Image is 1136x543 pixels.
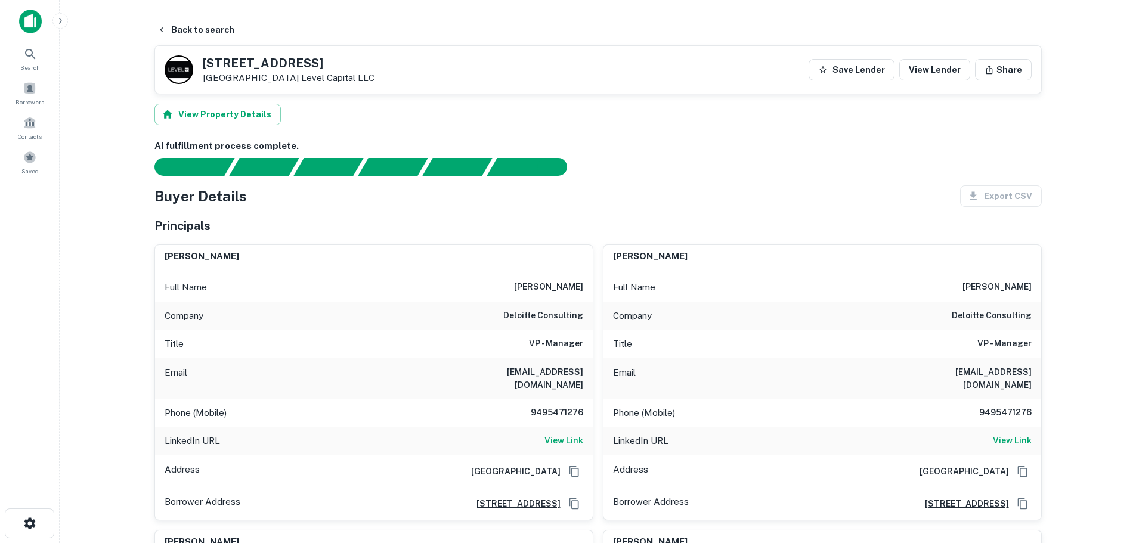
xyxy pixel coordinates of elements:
button: Back to search [152,19,239,41]
a: View Lender [899,59,970,80]
p: Address [165,463,200,480]
p: Email [165,365,187,392]
div: Sending borrower request to AI... [140,158,230,176]
p: Company [613,309,652,323]
h6: View Link [993,434,1032,447]
p: LinkedIn URL [613,434,668,448]
a: Search [4,42,56,75]
p: Borrower Address [613,495,689,513]
h6: [PERSON_NAME] [514,280,583,294]
p: Title [613,337,632,351]
h6: [PERSON_NAME] [613,250,688,263]
h6: 9495471276 [512,406,583,420]
h6: [PERSON_NAME] [962,280,1032,294]
iframe: Chat Widget [1076,448,1136,505]
p: LinkedIn URL [165,434,220,448]
a: View Link [993,434,1032,448]
h6: View Link [544,434,583,447]
button: Share [975,59,1032,80]
h4: Buyer Details [154,185,247,207]
span: Borrowers [16,97,44,107]
p: Phone (Mobile) [613,406,675,420]
img: capitalize-icon.png [19,10,42,33]
a: [STREET_ADDRESS] [467,497,561,510]
h6: AI fulfillment process complete. [154,139,1042,153]
p: Full Name [613,280,655,294]
h5: Principals [154,217,211,235]
p: Full Name [165,280,207,294]
p: Email [613,365,636,392]
button: Copy Address [565,495,583,513]
div: AI fulfillment process complete. [487,158,581,176]
h6: VP - Manager [529,337,583,351]
button: Copy Address [1014,463,1032,480]
h6: deloitte consulting [503,309,583,323]
h5: [STREET_ADDRESS] [203,57,374,69]
h6: [PERSON_NAME] [165,250,239,263]
a: View Link [544,434,583,448]
p: Phone (Mobile) [165,406,227,420]
button: Copy Address [1014,495,1032,513]
p: Company [165,309,203,323]
div: Documents found, AI parsing details... [293,158,363,176]
p: Address [613,463,648,480]
h6: VP - Manager [977,337,1032,351]
button: Copy Address [565,463,583,480]
p: [GEOGRAPHIC_DATA] [203,73,374,83]
h6: [GEOGRAPHIC_DATA] [910,465,1009,478]
div: Your request is received and processing... [229,158,299,176]
button: View Property Details [154,104,281,125]
a: Level Capital LLC [301,73,374,83]
p: Borrower Address [165,495,240,513]
span: Contacts [18,132,42,141]
a: Borrowers [4,77,56,109]
div: Principals found, still searching for contact information. This may take time... [422,158,492,176]
h6: [GEOGRAPHIC_DATA] [462,465,561,478]
span: Saved [21,166,39,176]
p: Title [165,337,184,351]
h6: deloitte consulting [952,309,1032,323]
span: Search [20,63,40,72]
a: Saved [4,146,56,178]
button: Save Lender [809,59,894,80]
a: [STREET_ADDRESS] [915,497,1009,510]
h6: [EMAIL_ADDRESS][DOMAIN_NAME] [889,365,1032,392]
a: Contacts [4,111,56,144]
h6: 9495471276 [960,406,1032,420]
h6: [EMAIL_ADDRESS][DOMAIN_NAME] [440,365,583,392]
div: Principals found, AI now looking for contact information... [358,158,428,176]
